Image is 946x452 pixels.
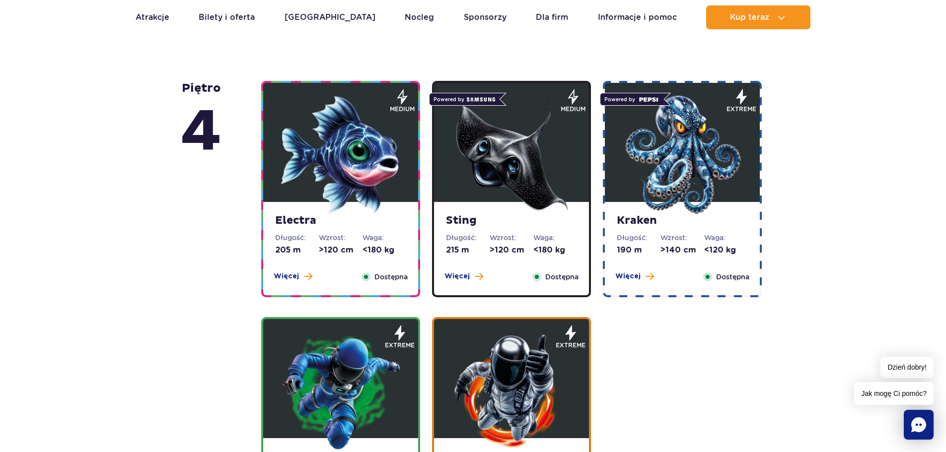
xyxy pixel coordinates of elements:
a: Atrakcje [136,5,169,29]
span: medium [390,105,415,114]
img: 683e9e24c5e48596947785.png [452,331,571,451]
span: extreme [727,105,756,114]
span: Dostępna [374,271,408,282]
span: extreme [385,341,415,350]
dd: <180 kg [363,245,406,256]
dd: >120 cm [490,245,533,256]
button: Więcej [615,271,654,281]
a: Nocleg [405,5,434,29]
a: Informacje i pomoc [598,5,677,29]
span: Powered by [429,93,500,106]
dt: Wzrost: [660,233,704,243]
img: 683e9dd6f19b1268161416.png [452,95,571,214]
span: Dostępna [716,271,749,282]
dt: Waga: [704,233,748,243]
dt: Wzrost: [319,233,363,243]
button: Więcej [274,271,312,281]
button: Więcej [444,271,483,281]
strong: piętro [181,81,221,169]
img: 683e9dc030483830179588.png [281,95,400,214]
strong: Kraken [617,214,748,228]
img: 683e9df96f1c7957131151.png [623,95,742,214]
span: Więcej [615,271,641,281]
div: Chat [904,410,934,440]
span: extreme [556,341,585,350]
img: 683e9e16b5164260818783.png [281,331,400,451]
a: Dla firm [536,5,568,29]
dd: >140 cm [660,245,704,256]
span: 4 [181,96,221,169]
dd: 190 m [617,245,660,256]
span: Jak mogę Ci pomóc? [854,382,934,405]
dd: >120 cm [319,245,363,256]
dt: Waga: [533,233,577,243]
span: Dostępna [545,271,579,282]
dd: <180 kg [533,245,577,256]
strong: Electra [275,214,406,228]
dt: Waga: [363,233,406,243]
dt: Wzrost: [490,233,533,243]
span: Kup teraz [730,13,769,22]
button: Kup teraz [706,5,810,29]
span: medium [561,105,585,114]
a: [GEOGRAPHIC_DATA] [285,5,375,29]
span: Dzień dobry! [880,357,934,378]
dd: 205 m [275,245,319,256]
strong: Sting [446,214,577,228]
dd: <120 kg [704,245,748,256]
dt: Długość: [275,233,319,243]
a: Bilety i oferta [199,5,255,29]
dt: Długość: [617,233,660,243]
a: Sponsorzy [464,5,507,29]
dt: Długość: [446,233,490,243]
span: Więcej [274,271,299,281]
span: Powered by [600,93,664,106]
dd: 215 m [446,245,490,256]
span: Więcej [444,271,470,281]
